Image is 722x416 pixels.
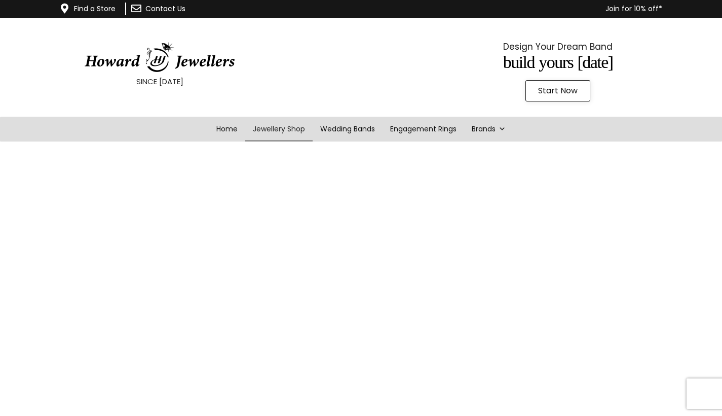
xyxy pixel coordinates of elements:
a: Wedding Bands [313,117,383,142]
a: Start Now [525,80,590,101]
a: Find a Store [74,4,116,14]
img: HowardJewellersLogo-04 [84,42,236,73]
p: Design Your Dream Band [424,39,692,54]
a: Engagement Rings [383,117,464,142]
span: Start Now [538,87,578,95]
p: SINCE [DATE] [25,75,294,88]
p: Join for 10% off* [245,3,662,15]
a: Jewellery Shop [245,117,313,142]
a: Home [209,117,245,142]
span: Build Yours [DATE] [503,53,613,72]
a: Brands [464,117,513,142]
a: Contact Us [145,4,185,14]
